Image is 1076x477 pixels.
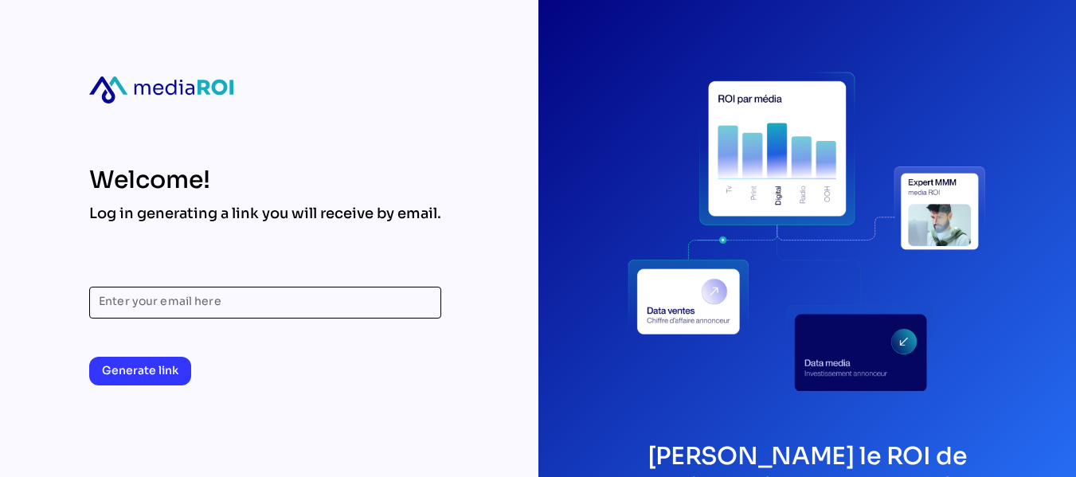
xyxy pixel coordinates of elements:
input: Enter your email here [99,287,432,319]
div: Welcome! [89,166,441,194]
div: Log in generating a link you will receive by email. [89,204,441,223]
button: Generate link [89,357,191,385]
span: Generate link [102,361,178,380]
div: mediaroi [89,76,233,104]
div: login [628,51,986,409]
